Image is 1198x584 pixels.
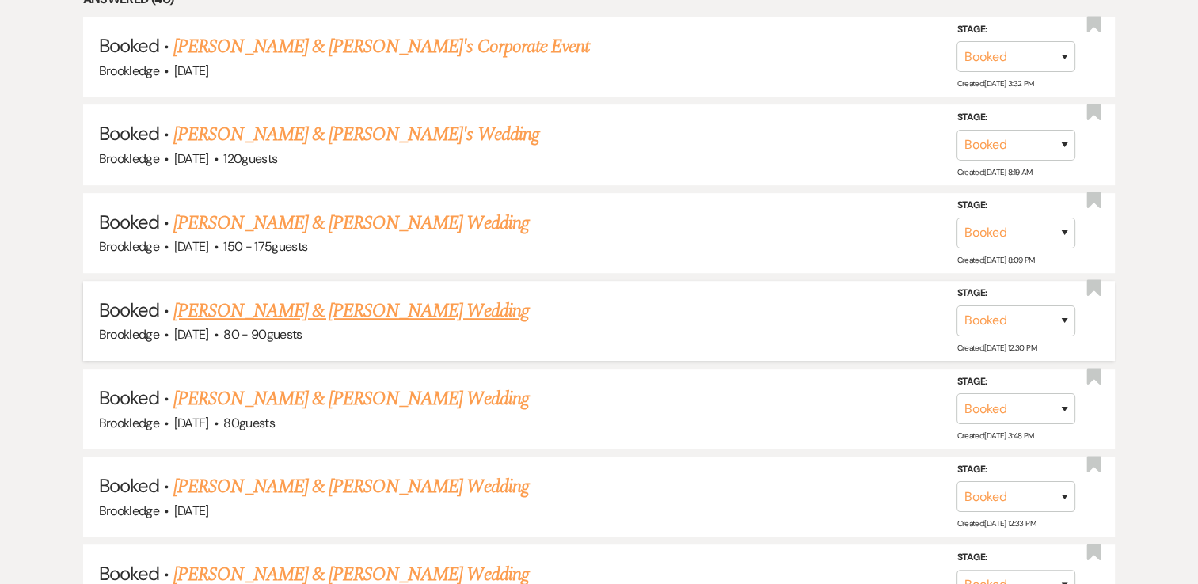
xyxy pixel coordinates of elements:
[956,78,1033,89] span: Created: [DATE] 3:32 PM
[956,109,1075,127] label: Stage:
[99,385,159,410] span: Booked
[99,63,160,79] span: Brookledge
[99,150,160,167] span: Brookledge
[99,326,160,343] span: Brookledge
[173,297,528,325] a: [PERSON_NAME] & [PERSON_NAME] Wedding
[223,415,275,431] span: 80 guests
[956,343,1036,353] span: Created: [DATE] 12:30 PM
[173,120,539,149] a: [PERSON_NAME] & [PERSON_NAME]'s Wedding
[174,150,209,167] span: [DATE]
[173,32,589,61] a: [PERSON_NAME] & [PERSON_NAME]'s Corporate Event
[956,255,1034,265] span: Created: [DATE] 8:09 PM
[174,415,209,431] span: [DATE]
[956,549,1075,567] label: Stage:
[99,298,159,322] span: Booked
[99,473,159,498] span: Booked
[223,150,277,167] span: 120 guests
[223,238,307,255] span: 150 - 175 guests
[99,210,159,234] span: Booked
[956,518,1035,529] span: Created: [DATE] 12:33 PM
[173,385,528,413] a: [PERSON_NAME] & [PERSON_NAME] Wedding
[173,472,528,501] a: [PERSON_NAME] & [PERSON_NAME] Wedding
[99,238,160,255] span: Brookledge
[956,21,1075,39] label: Stage:
[173,209,528,237] a: [PERSON_NAME] & [PERSON_NAME] Wedding
[956,197,1075,214] label: Stage:
[99,502,160,519] span: Brookledge
[174,238,209,255] span: [DATE]
[174,326,209,343] span: [DATE]
[99,415,160,431] span: Brookledge
[99,33,159,58] span: Booked
[956,167,1032,177] span: Created: [DATE] 8:19 AM
[174,502,209,519] span: [DATE]
[956,285,1075,302] label: Stage:
[99,121,159,146] span: Booked
[956,430,1033,441] span: Created: [DATE] 3:48 PM
[956,461,1075,479] label: Stage:
[223,326,302,343] span: 80 - 90 guests
[174,63,209,79] span: [DATE]
[956,373,1075,390] label: Stage:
